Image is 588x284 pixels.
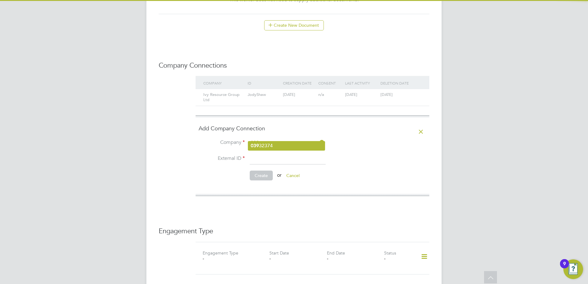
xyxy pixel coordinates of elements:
[344,76,379,90] div: Last activity
[379,89,414,101] div: [DATE]
[199,155,245,162] label: External ID
[317,89,343,101] div: n/a
[281,171,304,180] button: Cancel
[384,256,413,261] div: -
[159,227,429,236] h3: Engagement Type
[199,125,426,132] h4: Add Company Connection
[250,171,273,180] button: Create
[563,264,566,272] div: 9
[203,256,260,261] div: -
[269,250,289,256] label: Start Date
[379,76,414,90] div: Deletion date
[317,76,343,90] div: Consent
[246,76,281,90] div: ID
[199,171,383,187] li: or
[281,76,317,90] div: Creation Date
[281,89,317,101] div: [DATE]
[264,20,324,30] button: Create New Document
[202,76,246,90] div: Company
[159,55,429,70] h3: Company Connections
[199,139,245,146] label: Company
[344,89,379,101] div: [DATE]
[251,143,259,148] b: 039
[246,89,281,101] div: JodyShaw
[327,256,384,261] div: -
[269,256,327,261] div: -
[203,250,238,256] label: Engagement Type
[248,141,325,150] li: 32374
[327,250,345,256] label: End Date
[563,259,583,279] button: Open Resource Center, 9 new notifications
[248,139,324,147] input: Search for...
[202,89,246,106] div: Ivy Resource Group Ltd
[384,250,396,256] label: Status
